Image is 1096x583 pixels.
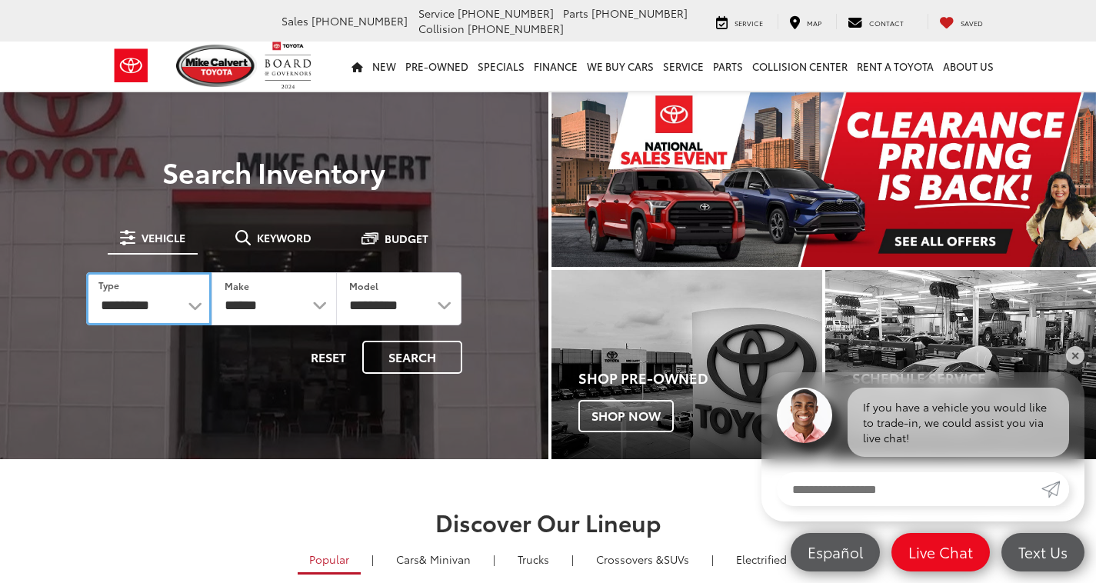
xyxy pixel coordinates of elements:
img: Mike Calvert Toyota [176,45,258,87]
a: Schedule Service Schedule Now [825,270,1096,460]
li: | [368,551,378,567]
label: Type [98,278,119,291]
button: Search [362,341,462,374]
img: Agent profile photo [777,388,832,443]
span: Service [418,5,455,21]
a: Contact [836,14,915,29]
a: Trucks [506,546,561,572]
span: Parts [563,5,588,21]
span: Contact [869,18,904,28]
li: | [489,551,499,567]
span: Shop Now [578,400,674,432]
a: Text Us [1001,533,1084,571]
a: WE BUY CARS [582,42,658,91]
div: Toyota [825,270,1096,460]
h3: Search Inventory [65,156,484,187]
span: Map [807,18,821,28]
div: Toyota [551,270,822,460]
span: Text Us [1011,542,1075,561]
a: SUVs [585,546,701,572]
a: Popular [298,546,361,575]
a: My Saved Vehicles [928,14,994,29]
span: Saved [961,18,983,28]
h4: Shop Pre-Owned [578,371,822,386]
a: About Us [938,42,998,91]
span: & Minivan [419,551,471,567]
a: Shop Pre-Owned Shop Now [551,270,822,460]
a: Español [791,533,880,571]
a: Rent a Toyota [852,42,938,91]
a: Cars [385,546,482,572]
a: Submit [1041,472,1069,506]
a: Map [778,14,833,29]
span: [PHONE_NUMBER] [591,5,688,21]
span: Keyword [257,232,311,243]
a: Collision Center [748,42,852,91]
span: Live Chat [901,542,981,561]
label: Make [225,279,249,292]
a: Live Chat [891,533,990,571]
span: Sales [281,13,308,28]
input: Enter your message [777,472,1041,506]
span: Budget [385,233,428,244]
div: If you have a vehicle you would like to trade-in, we could assist you via live chat! [848,388,1069,457]
span: Service [735,18,763,28]
span: [PHONE_NUMBER] [468,21,564,36]
a: Service [658,42,708,91]
span: [PHONE_NUMBER] [458,5,554,21]
a: Finance [529,42,582,91]
span: Collision [418,21,465,36]
span: Español [800,542,871,561]
img: Toyota [102,41,160,91]
a: Parts [708,42,748,91]
li: | [568,551,578,567]
h4: Schedule Service [852,371,1096,386]
span: Crossovers & [596,551,664,567]
span: [PHONE_NUMBER] [311,13,408,28]
a: Service [705,14,775,29]
button: Reset [298,341,359,374]
a: Home [347,42,368,91]
h2: Discover Our Lineup [110,509,987,535]
span: Vehicle [142,232,185,243]
a: Specials [473,42,529,91]
a: Electrified [725,546,798,572]
label: Model [349,279,378,292]
a: New [368,42,401,91]
a: Pre-Owned [401,42,473,91]
li: | [708,551,718,567]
